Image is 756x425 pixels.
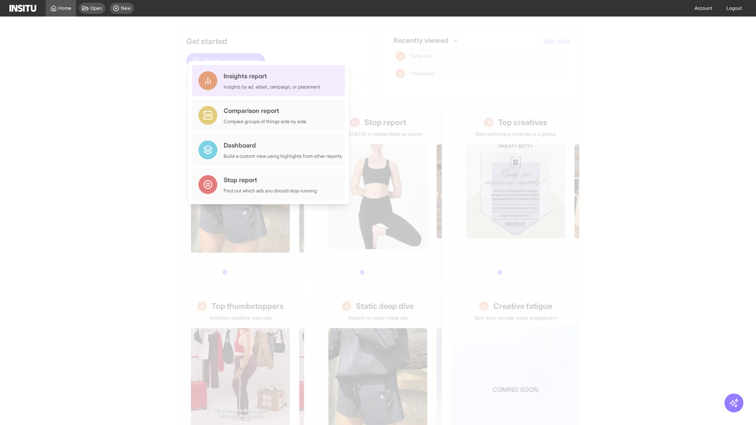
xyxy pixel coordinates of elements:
[224,188,317,194] div: Find out which ads you should stop running
[224,71,321,81] div: Insights report
[9,5,36,12] img: Logo
[90,5,102,11] span: Open
[224,118,306,125] div: Compare groups of things side by side
[224,140,342,150] div: Dashboard
[224,153,342,159] div: Build a custom view using highlights from other reports
[224,84,321,90] div: Insights by ad, adset, campaign, or placement
[58,5,71,11] span: Home
[121,5,131,11] span: New
[224,106,306,115] div: Comparison report
[224,175,317,185] div: Stop report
